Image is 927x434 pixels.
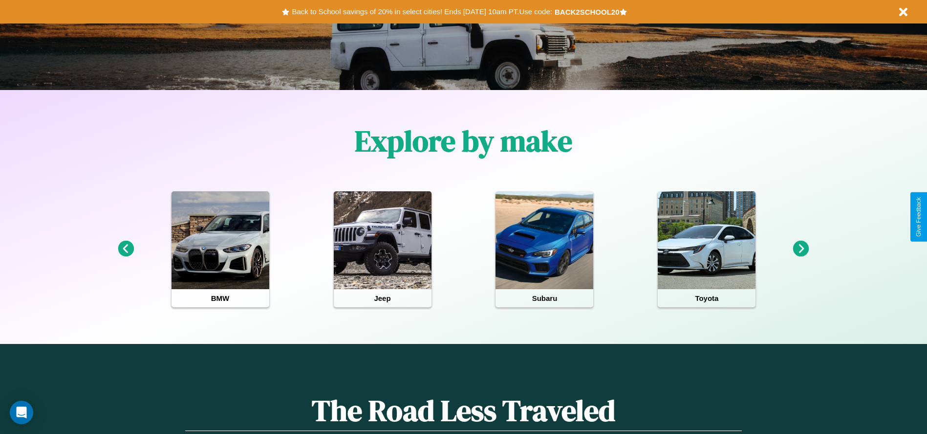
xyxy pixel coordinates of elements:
[185,390,741,431] h1: The Road Less Traveled
[658,289,755,307] h4: Toyota
[10,401,33,424] div: Open Intercom Messenger
[496,289,593,307] h4: Subaru
[915,197,922,237] div: Give Feedback
[334,289,431,307] h4: Jeep
[289,5,554,19] button: Back to School savings of 20% in select cities! Ends [DATE] 10am PT.Use code:
[555,8,620,16] b: BACK2SCHOOL20
[172,289,269,307] h4: BMW
[355,121,572,161] h1: Explore by make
